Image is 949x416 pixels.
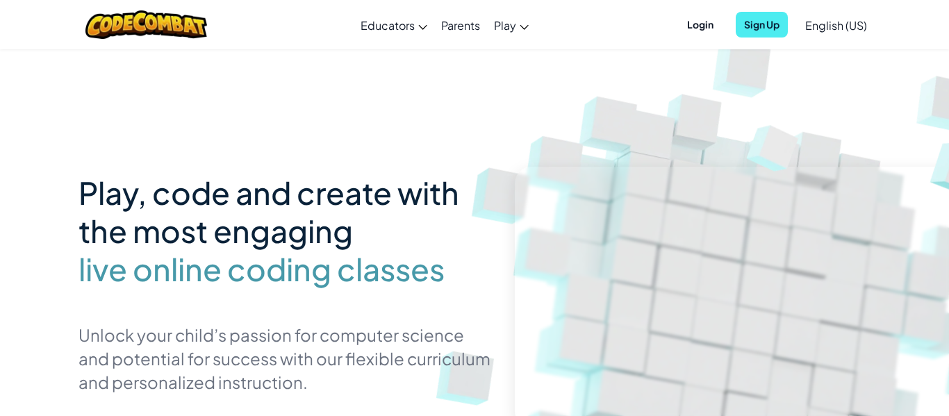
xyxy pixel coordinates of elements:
[736,12,788,38] button: Sign Up
[679,12,722,38] button: Login
[79,323,494,394] p: Unlock your child’s passion for computer science and potential for success with our flexible curr...
[85,10,207,39] img: CodeCombat logo
[805,18,867,33] span: English (US)
[494,18,516,33] span: Play
[79,250,445,288] span: live online coding classes
[434,6,487,44] a: Parents
[798,6,874,44] a: English (US)
[727,103,824,191] img: Overlap cubes
[354,6,434,44] a: Educators
[79,173,459,250] span: Play, code and create with the most engaging
[361,18,415,33] span: Educators
[487,6,536,44] a: Play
